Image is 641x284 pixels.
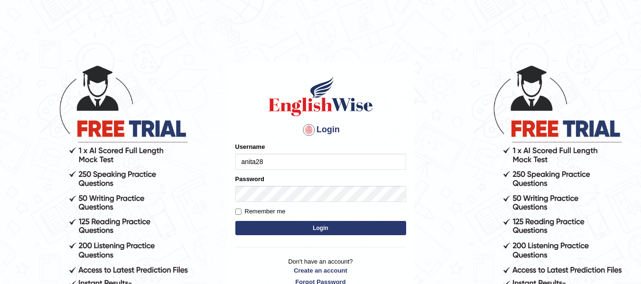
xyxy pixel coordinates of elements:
[235,266,406,275] a: Create an account
[235,209,242,215] input: Remember me
[235,122,406,137] h4: Login
[235,207,286,216] label: Remember me
[235,174,264,183] label: Password
[235,221,406,235] button: Login
[235,142,265,151] label: Username
[267,75,375,118] img: Logo of English Wise sign in for intelligent practice with AI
